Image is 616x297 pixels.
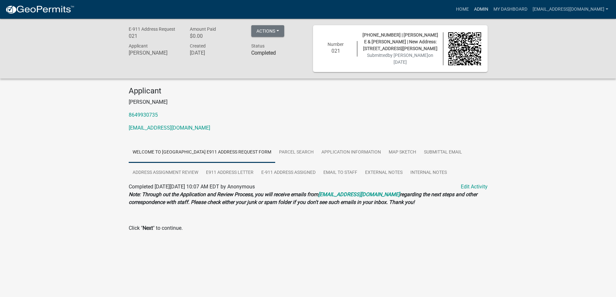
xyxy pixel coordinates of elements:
h6: 021 [319,48,352,54]
span: Submitted on [DATE] [367,53,433,65]
span: Status [251,43,265,48]
a: Edit Activity [461,183,488,191]
a: My Dashboard [491,3,530,16]
strong: Next [143,225,153,231]
a: Home [453,3,471,16]
button: Actions [251,25,284,37]
h6: 021 [129,33,180,39]
span: Applicant [129,43,148,48]
a: Admin [471,3,491,16]
a: 8649930735 [129,112,158,118]
img: QR code [448,32,481,65]
h4: Applicant [129,86,488,96]
span: Completed [DATE][DATE] 10:07 AM EDT by Anonymous [129,184,255,190]
h6: $0.00 [190,33,242,39]
span: Created [190,43,206,48]
a: Welcome to [GEOGRAPHIC_DATA] E911 Address Request Form [129,142,275,163]
a: Address Assignment Review [129,163,202,183]
h6: [DATE] [190,50,242,56]
span: E-911 Address Request [129,27,175,32]
strong: Completed [251,50,276,56]
a: [EMAIL_ADDRESS][DOMAIN_NAME] [530,3,611,16]
span: [PHONE_NUMBER] | [PERSON_NAME] E & [PERSON_NAME] | New Address: [STREET_ADDRESS][PERSON_NAME] [362,32,438,51]
a: Internal Notes [406,163,451,183]
span: Amount Paid [190,27,216,32]
a: Application Information [318,142,385,163]
a: Submittal Email [420,142,466,163]
a: Parcel search [275,142,318,163]
a: [EMAIL_ADDRESS][DOMAIN_NAME] [129,125,210,131]
a: E-911 Address Assigned [257,163,319,183]
span: by [PERSON_NAME] [388,53,428,58]
strong: Note: Through out the Application and Review Process, you will receive emails from [129,191,318,197]
a: E911 Address Letter [202,163,257,183]
h6: [PERSON_NAME] [129,50,180,56]
a: Map Sketch [385,142,420,163]
span: Number [328,42,344,47]
a: [EMAIL_ADDRESS][DOMAIN_NAME] [318,191,400,197]
strong: regarding the next steps and other correspondence with staff. Please check either your junk or sp... [129,191,477,205]
p: [PERSON_NAME] [129,98,488,106]
p: Click " " to continue. [129,224,488,232]
a: Email to staff [319,163,361,183]
a: External Notes [361,163,406,183]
